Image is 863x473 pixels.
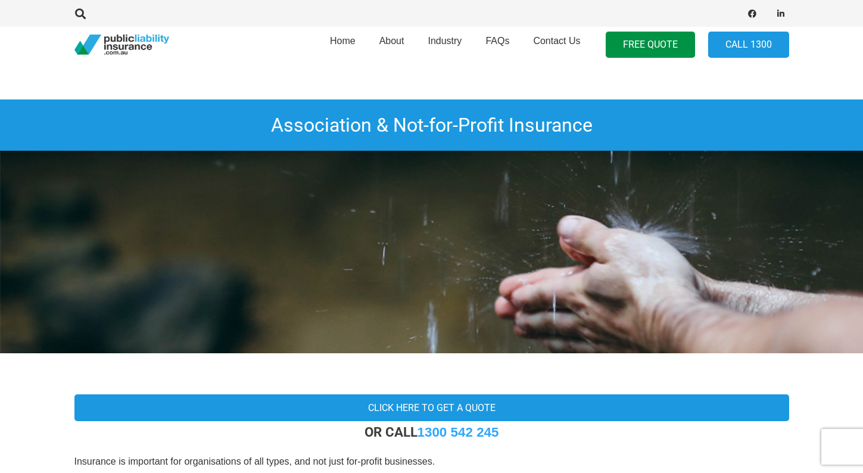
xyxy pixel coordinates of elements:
[74,455,789,468] p: Insurance is important for organisations of all types, and not just for-profit businesses.
[772,5,789,22] a: LinkedIn
[473,23,521,66] a: FAQs
[533,36,580,46] span: Contact Us
[485,36,509,46] span: FAQs
[708,32,789,58] a: Call 1300
[74,394,789,421] a: Click Here To Get a Quote
[367,23,416,66] a: About
[606,32,695,58] a: FREE QUOTE
[364,424,499,440] strong: OR CALL
[428,36,462,46] span: Industry
[418,425,499,440] a: 1300 542 245
[330,36,356,46] span: Home
[379,36,404,46] span: About
[69,8,93,19] a: Search
[416,23,473,66] a: Industry
[318,23,367,66] a: Home
[744,5,761,22] a: Facebook
[521,23,592,66] a: Contact Us
[74,35,169,55] a: pli_logotransparent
